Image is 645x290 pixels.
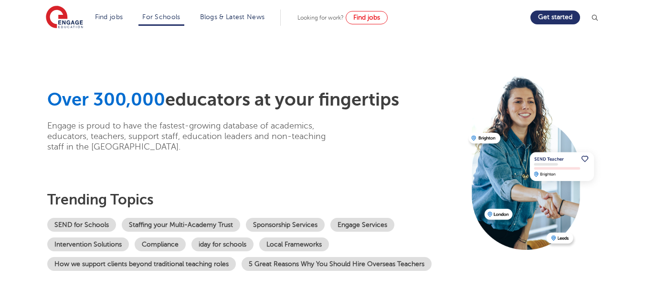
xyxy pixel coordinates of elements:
span: Find jobs [353,14,380,21]
a: SEND for Schools [47,218,116,232]
a: Local Frameworks [259,237,329,251]
span: Over 300,000 [47,89,165,110]
h1: educators at your fingertips [47,89,462,111]
a: For Schools [142,13,180,21]
a: Find jobs [346,11,388,24]
span: Looking for work? [297,14,344,21]
a: Intervention Solutions [47,237,129,251]
h3: Trending topics [47,191,462,208]
a: Blogs & Latest News [200,13,265,21]
a: 5 Great Reasons Why You Should Hire Overseas Teachers [242,257,432,271]
a: Compliance [135,237,186,251]
a: Find jobs [95,13,123,21]
a: iday for schools [191,237,254,251]
a: How we support clients beyond traditional teaching roles [47,257,236,271]
a: Engage Services [330,218,394,232]
a: Sponsorship Services [246,218,325,232]
a: Get started [530,11,580,24]
a: Staffing your Multi-Academy Trust [122,218,240,232]
p: Engage is proud to have the fastest-growing database of academics, educators, teachers, support s... [47,120,341,152]
img: Engage Education [46,6,83,30]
